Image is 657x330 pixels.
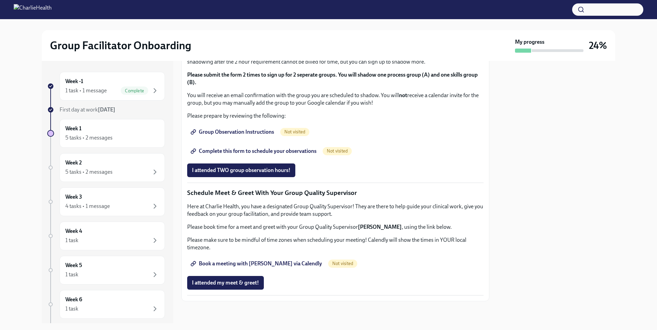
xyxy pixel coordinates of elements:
h6: Week 1 [65,125,81,132]
a: Week 15 tasks • 2 messages [47,119,165,148]
a: Week 51 task [47,256,165,285]
span: First day at work [60,106,115,113]
a: Complete this form to schedule your observations [187,144,321,158]
div: 1 task [65,237,78,244]
div: 5 tasks • 2 messages [65,134,113,142]
p: You will receive an email confirmation with the group you are scheduled to shadow. You will recei... [187,92,484,107]
span: Not visited [280,129,309,134]
div: 5 tasks • 2 messages [65,168,113,176]
a: First day at work[DATE] [47,106,165,114]
span: Not visited [328,261,357,266]
h6: Week 4 [65,227,82,235]
span: Group Observation Instructions [192,129,274,135]
span: Complete this form to schedule your observations [192,148,317,155]
h3: 24% [589,39,607,52]
button: I attended my meet & greet! [187,276,264,290]
a: Week -11 task • 1 messageComplete [47,72,165,101]
a: Book a meeting with [PERSON_NAME] via Calendly [187,257,327,270]
button: I attended TWO group observation hours! [187,163,295,177]
h6: Week 3 [65,193,82,201]
h6: Week -1 [65,78,83,85]
div: 1 task [65,305,78,313]
h6: Week 2 [65,159,82,167]
strong: [DATE] [98,106,115,113]
a: Group Observation Instructions [187,125,279,139]
p: Please book time for a meet and greet with your Group Quality Supervisor , using the link below. [187,223,484,231]
span: Complete [121,88,148,93]
span: I attended TWO group observation hours! [192,167,291,174]
strong: not [399,92,407,98]
h6: Week 6 [65,296,82,303]
span: Not visited [323,148,352,154]
h6: Week 5 [65,262,82,269]
img: CharlieHealth [14,4,52,15]
strong: Please submit the form 2 times to sign up for 2 seperate groups. You will shadow one process grou... [187,71,478,85]
p: Please make sure to be mindful of time zones when scheduling your meeting! Calendly will show the... [187,236,484,251]
p: Schedule Meet & Greet With Your Group Quality Supervisor [187,188,484,197]
div: 1 task • 1 message [65,87,107,94]
a: Week 61 task [47,290,165,319]
span: Book a meeting with [PERSON_NAME] via Calendly [192,260,322,267]
strong: My progress [515,38,544,46]
strong: [PERSON_NAME] [358,224,402,230]
p: Please prepare by reviewing the following: [187,112,484,120]
span: I attended my meet & greet! [192,279,259,286]
a: Week 41 task [47,222,165,250]
div: 4 tasks • 1 message [65,202,110,210]
h2: Group Facilitator Onboarding [50,39,191,52]
a: Week 25 tasks • 2 messages [47,153,165,182]
a: Week 34 tasks • 1 message [47,187,165,216]
p: Here at Charlie Health, you have a designated Group Quality Supervisor! They are there to help gu... [187,203,484,218]
div: 1 task [65,271,78,278]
